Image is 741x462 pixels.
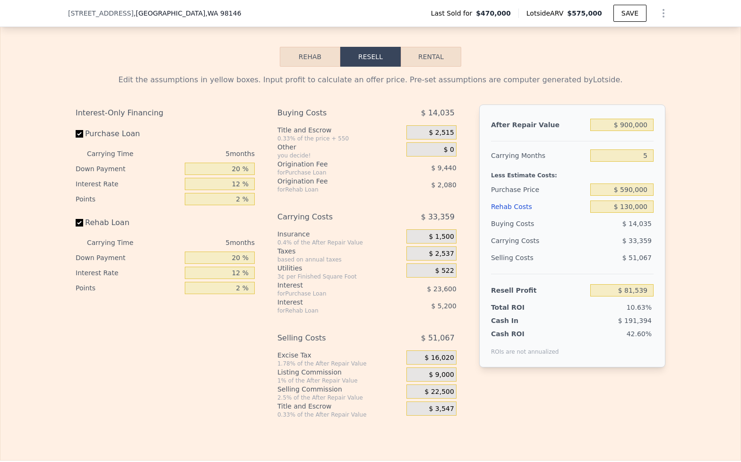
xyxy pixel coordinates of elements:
[277,263,403,273] div: Utilities
[425,388,454,396] span: $ 22,500
[431,181,456,189] span: $ 2,080
[421,330,455,347] span: $ 51,067
[277,350,403,360] div: Excise Tax
[76,192,181,207] div: Points
[491,303,550,312] div: Total ROI
[277,125,403,135] div: Title and Escrow
[152,235,255,250] div: 5 months
[277,307,383,314] div: for Rehab Loan
[491,329,559,339] div: Cash ROI
[277,105,383,122] div: Buying Costs
[277,169,383,176] div: for Purchase Loan
[277,360,403,367] div: 1.78% of the After Repair Value
[277,142,403,152] div: Other
[68,9,134,18] span: [STREET_ADDRESS]
[431,164,456,172] span: $ 9,440
[277,152,403,159] div: you decide!
[444,146,454,154] span: $ 0
[491,215,586,232] div: Buying Costs
[277,209,383,226] div: Carrying Costs
[277,135,403,142] div: 0.33% of the price + 550
[421,209,455,226] span: $ 33,359
[277,297,383,307] div: Interest
[491,147,586,164] div: Carrying Months
[76,219,83,227] input: Rehab Loan
[427,285,457,293] span: $ 23,600
[627,304,652,311] span: 10.63%
[491,316,550,325] div: Cash In
[491,198,586,215] div: Rehab Costs
[491,339,559,356] div: ROIs are not annualized
[280,47,340,67] button: Rehab
[76,130,83,138] input: Purchase Loan
[277,229,403,239] div: Insurance
[618,317,652,324] span: $ 191,394
[76,161,181,176] div: Down Payment
[567,9,602,17] span: $575,000
[76,265,181,280] div: Interest Rate
[613,5,646,22] button: SAVE
[87,235,148,250] div: Carrying Time
[421,105,455,122] span: $ 14,035
[277,330,383,347] div: Selling Costs
[76,214,181,231] label: Rehab Loan
[491,164,654,181] div: Less Estimate Costs:
[277,411,403,418] div: 0.33% of the After Repair Value
[277,186,383,193] div: for Rehab Loan
[277,384,403,394] div: Selling Commission
[277,280,383,290] div: Interest
[134,9,241,18] span: , [GEOGRAPHIC_DATA]
[622,254,652,262] span: $ 51,067
[526,9,567,18] span: Lotside ARV
[205,9,241,17] span: , WA 98146
[277,290,383,297] div: for Purchase Loan
[76,74,665,86] div: Edit the assumptions in yellow boxes. Input profit to calculate an offer price. Pre-set assumptio...
[340,47,401,67] button: Resell
[429,129,454,137] span: $ 2,515
[277,367,403,377] div: Listing Commission
[429,371,454,379] span: $ 9,000
[425,354,454,362] span: $ 16,020
[491,232,550,249] div: Carrying Costs
[622,220,652,227] span: $ 14,035
[76,125,181,142] label: Purchase Loan
[277,377,403,384] div: 1% of the After Repair Value
[429,250,454,258] span: $ 2,537
[627,330,652,338] span: 42.60%
[76,250,181,265] div: Down Payment
[622,237,652,244] span: $ 33,359
[277,239,403,246] div: 0.4% of the After Repair Value
[491,181,586,198] div: Purchase Price
[429,233,454,241] span: $ 1,500
[435,267,454,275] span: $ 522
[491,116,586,133] div: After Repair Value
[491,249,586,266] div: Selling Costs
[277,401,403,411] div: Title and Escrow
[277,176,383,186] div: Origination Fee
[277,256,403,263] div: based on annual taxes
[654,4,673,23] button: Show Options
[76,105,255,122] div: Interest-Only Financing
[429,405,454,413] span: $ 3,547
[277,273,403,280] div: 3¢ per Finished Square Foot
[152,146,255,161] div: 5 months
[277,159,383,169] div: Origination Fee
[431,302,456,310] span: $ 5,200
[76,176,181,192] div: Interest Rate
[76,280,181,296] div: Points
[87,146,148,161] div: Carrying Time
[277,394,403,401] div: 2.5% of the After Repair Value
[476,9,511,18] span: $470,000
[277,246,403,256] div: Taxes
[431,9,476,18] span: Last Sold for
[491,282,586,299] div: Resell Profit
[401,47,461,67] button: Rental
